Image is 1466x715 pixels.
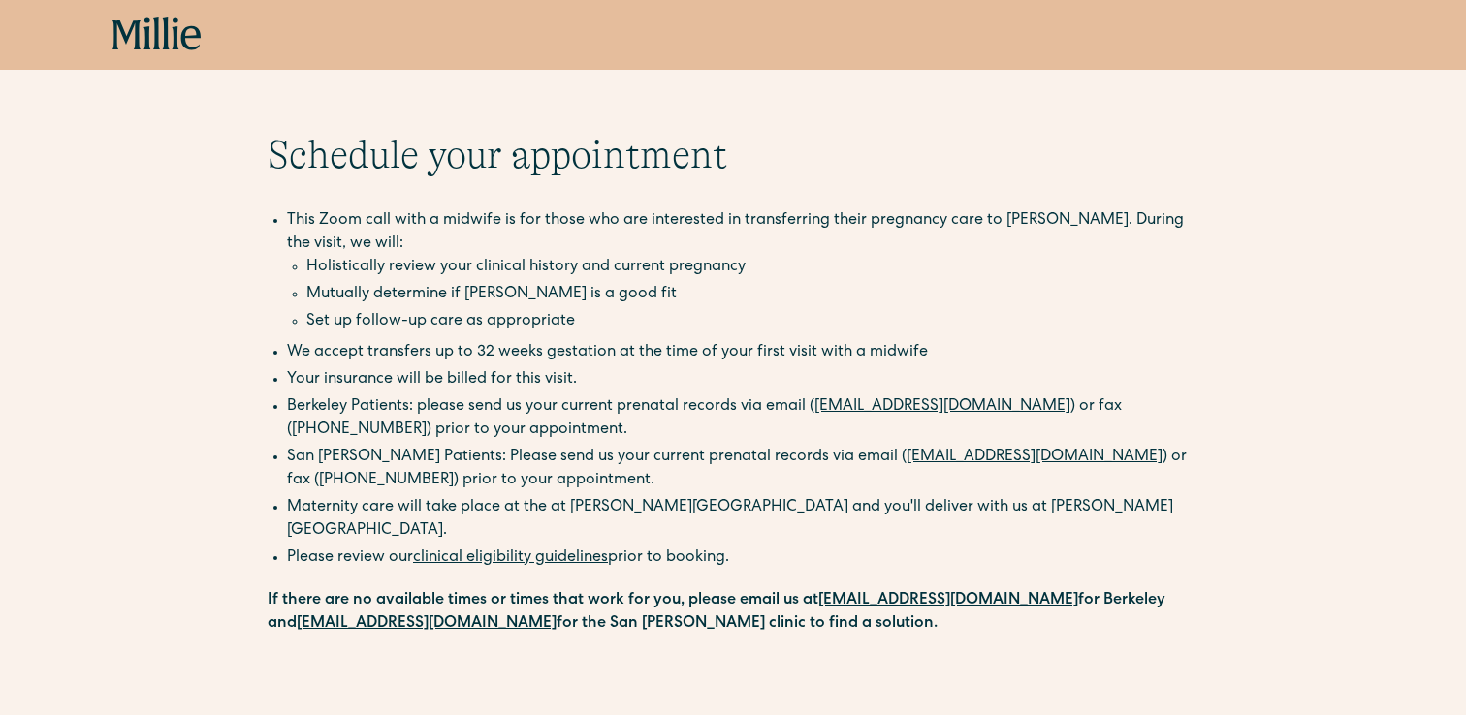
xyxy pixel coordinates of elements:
a: [EMAIL_ADDRESS][DOMAIN_NAME] [814,399,1070,415]
li: San [PERSON_NAME] Patients: Please send us your current prenatal records via email ( ) or fax ([P... [287,446,1198,492]
li: Your insurance will be billed for this visit. [287,368,1198,391]
li: We accept transfers up to 32 weeks gestation at the time of your first visit with a midwife [287,341,1198,364]
h1: Schedule your appointment [268,132,1198,178]
a: [EMAIL_ADDRESS][DOMAIN_NAME] [297,616,557,632]
li: Maternity care will take place at the at [PERSON_NAME][GEOGRAPHIC_DATA] and you'll deliver with u... [287,496,1198,543]
a: [EMAIL_ADDRESS][DOMAIN_NAME] [907,450,1163,465]
li: Set up follow-up care as appropriate [306,310,1198,333]
strong: for the San [PERSON_NAME] clinic to find a solution. [557,616,938,632]
li: This Zoom call with a midwife is for those who are interested in transferring their pregnancy car... [287,209,1198,337]
a: clinical eligibility guidelines [413,550,608,566]
li: Berkeley Patients: please send us your current prenatal records via email ( ) or fax ([PHONE_NUMB... [287,395,1198,442]
li: Please review our prior to booking. [287,546,1198,570]
a: [EMAIL_ADDRESS][DOMAIN_NAME] [818,593,1078,608]
strong: If there are no available times or times that work for you, please email us at [268,593,818,608]
li: Mutually determine if [PERSON_NAME] is a good fit [306,283,1198,306]
li: Holistically review your clinical history and current pregnancy [306,256,1198,279]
